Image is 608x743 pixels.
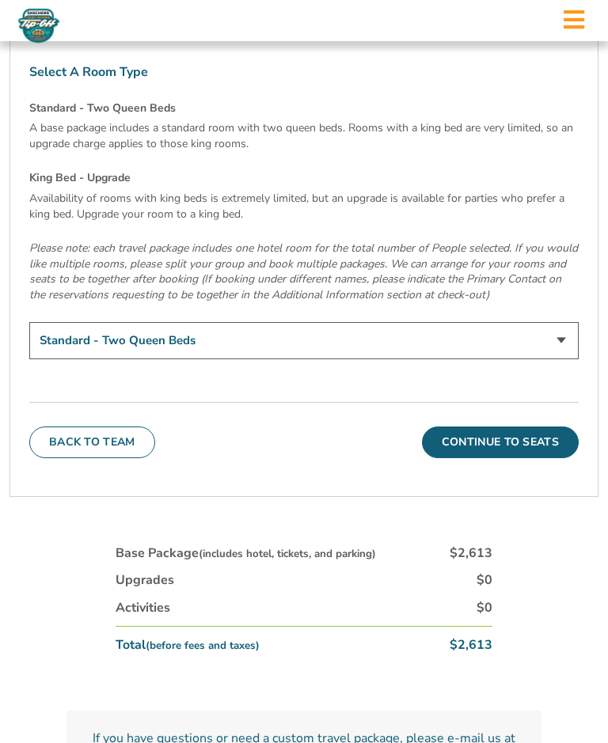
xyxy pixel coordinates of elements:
div: $2,613 [450,636,492,654]
small: (includes hotel, tickets, and parking) [199,547,376,561]
p: A base package includes a standard room with two queen beds. Rooms with a king bed are very limit... [29,120,579,151]
p: Availability of rooms with king beds is extremely limited, but an upgrade is available for partie... [29,191,579,222]
div: Base Package [116,544,376,562]
img: Fort Myers Tip-Off [16,8,62,44]
div: Total [116,636,260,654]
div: $0 [477,599,492,616]
div: Upgrades [116,571,174,589]
h4: King Bed - Upgrade [29,170,579,186]
em: Please note: each travel package includes one hotel room for the total number of People selected.... [29,241,578,302]
button: Continue To Seats [422,426,579,458]
div: Activities [116,599,170,616]
button: Back To Team [29,426,155,458]
div: $0 [477,571,492,589]
small: (before fees and taxes) [146,639,260,653]
h4: Standard - Two Queen Beds [29,100,579,116]
div: $2,613 [450,544,492,562]
label: Select A Room Type [29,63,579,81]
